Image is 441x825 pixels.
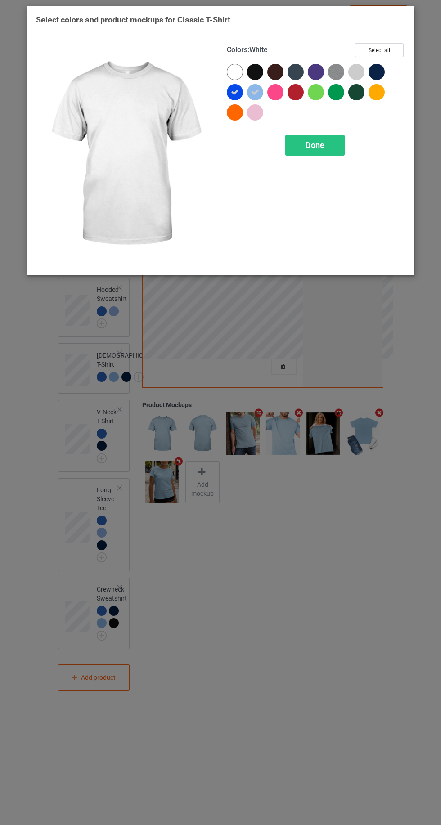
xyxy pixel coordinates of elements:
img: heather_texture.png [328,64,344,80]
img: regular.jpg [36,43,214,266]
span: Select colors and product mockups for Classic T-Shirt [36,15,230,24]
button: Select all [355,43,404,57]
span: Colors [227,45,247,54]
h4: : [227,45,268,55]
span: Done [306,140,324,150]
span: White [249,45,268,54]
